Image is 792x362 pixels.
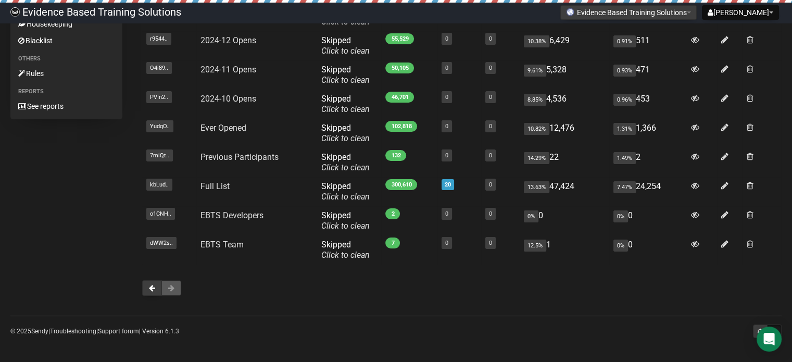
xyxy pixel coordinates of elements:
a: See reports [10,98,122,115]
span: 9.61% [524,65,546,77]
span: 300,610 [385,179,417,190]
a: 2024-10 Opens [200,94,256,104]
a: Click to clean [321,250,369,260]
a: Click to clean [321,104,369,114]
a: 0 [489,65,492,71]
span: 13.63% [524,181,549,193]
a: Blacklist [10,32,122,49]
span: r9544.. [146,33,171,45]
td: 453 [609,90,687,119]
span: 7.47% [613,181,636,193]
td: 0 [609,206,687,235]
span: 102,818 [385,121,417,132]
a: Troubleshooting [50,328,96,335]
li: Reports [10,85,122,98]
button: Evidence Based Training Solutions [560,5,697,20]
td: 0 [520,206,609,235]
span: 0.93% [613,65,636,77]
a: Click to clean [321,192,369,202]
span: YudqO.. [146,120,173,132]
td: 471 [609,60,687,90]
td: 2 [609,148,687,177]
td: 4,536 [520,90,609,119]
a: 0 [489,210,492,217]
a: 0 [489,240,492,246]
span: 0.91% [613,35,636,47]
a: Housekeeping [10,16,122,32]
span: 2 [385,208,400,219]
span: 1.49% [613,152,636,164]
a: EBTS Team [200,240,244,249]
span: 55,529 [385,33,414,44]
td: 0 [609,235,687,265]
a: Ever Opened [200,123,246,133]
span: Skipped [321,240,369,260]
td: 47,424 [520,177,609,206]
span: 10.38% [524,35,549,47]
span: dWW2s.. [146,237,177,249]
a: 0 [445,210,448,217]
a: EBTS Developers [200,210,263,220]
img: 6a635aadd5b086599a41eda90e0773ac [10,7,20,17]
a: Click to clean [321,163,369,172]
a: 0 [489,152,492,159]
a: Click to clean [321,221,369,231]
span: 8.85% [524,94,546,106]
a: Click to clean [321,133,369,143]
span: 1.31% [613,123,636,135]
span: PVIn2.. [146,91,172,103]
a: 2024-12 Opens [200,35,256,45]
span: 12.5% [524,240,546,252]
a: 0 [489,123,492,130]
span: 50,105 [385,63,414,73]
div: Open Intercom Messenger [757,327,782,352]
span: Skipped [321,152,369,172]
span: o1CNH.. [146,208,175,220]
a: Support forum [98,328,139,335]
a: 0 [445,152,448,159]
a: 0 [489,181,492,188]
span: Skipped [321,35,369,56]
a: 0 [445,94,448,101]
span: 10.82% [524,123,549,135]
p: © 2025 | | | Version 6.1.3 [10,326,179,337]
a: 0 [445,123,448,130]
td: 12,476 [520,119,609,148]
span: 0% [613,240,628,252]
a: Sendy [31,328,48,335]
span: 14.29% [524,152,549,164]
a: 20 [445,181,451,188]
img: favicons [566,8,574,16]
a: 2024-11 Opens [200,65,256,74]
td: 22 [520,148,609,177]
a: 0 [445,240,448,246]
button: [PERSON_NAME] [702,5,779,20]
td: 24,254 [609,177,687,206]
a: Click to clean [321,75,369,85]
span: 7miQt.. [146,149,173,161]
span: Skipped [321,65,369,85]
a: Rules [10,65,122,82]
a: Click to clean [321,46,369,56]
td: 5,328 [520,60,609,90]
a: 0 [445,35,448,42]
span: Skipped [321,181,369,202]
span: Skipped [321,123,369,143]
span: 0.96% [613,94,636,106]
span: Skipped [321,210,369,231]
td: 1,366 [609,119,687,148]
a: 0 [489,94,492,101]
a: Previous Participants [200,152,279,162]
li: Others [10,53,122,65]
span: 132 [385,150,406,161]
span: Skipped [321,94,369,114]
span: 46,701 [385,92,414,103]
span: O4i89.. [146,62,172,74]
td: 511 [609,31,687,60]
td: 1 [520,235,609,265]
td: 6,429 [520,31,609,60]
span: 0% [524,210,538,222]
a: Full List [200,181,230,191]
span: 7 [385,238,400,248]
a: 0 [489,35,492,42]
